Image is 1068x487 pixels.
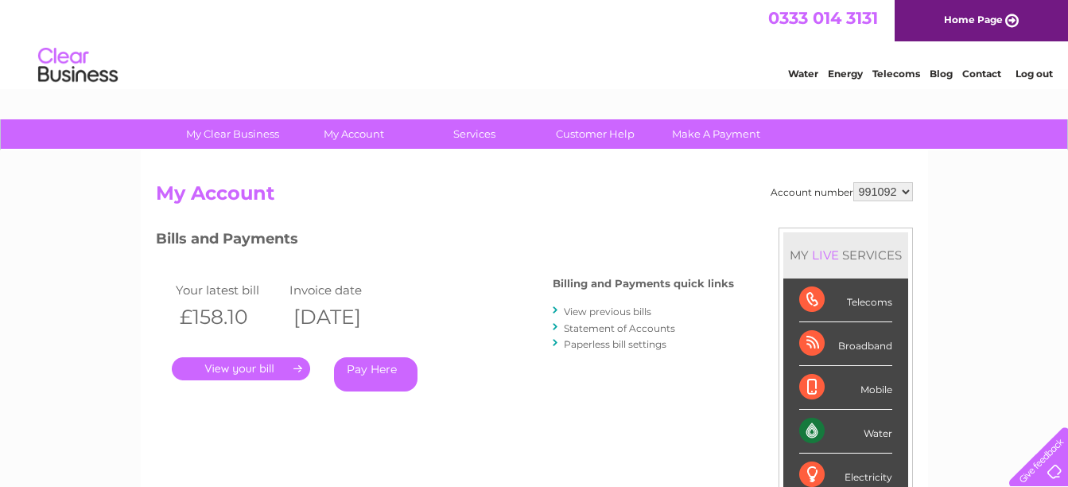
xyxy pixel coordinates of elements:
h3: Bills and Payments [156,228,734,255]
a: Log out [1016,68,1053,80]
a: My Account [288,119,419,149]
a: Make A Payment [651,119,782,149]
a: Services [409,119,540,149]
div: Clear Business is a trading name of Verastar Limited (registered in [GEOGRAPHIC_DATA] No. 3667643... [159,9,911,77]
a: Energy [828,68,863,80]
a: 0333 014 3131 [768,8,878,28]
th: [DATE] [285,301,400,333]
a: Customer Help [530,119,661,149]
div: Account number [771,182,913,201]
a: Pay Here [334,357,417,392]
a: Water [788,68,818,80]
div: LIVE [809,247,842,263]
a: . [172,357,310,380]
h4: Billing and Payments quick links [553,278,734,290]
div: Water [799,410,892,454]
a: Statement of Accounts [564,322,675,334]
a: View previous bills [564,306,651,318]
th: £158.10 [172,301,286,333]
td: Your latest bill [172,279,286,301]
a: Telecoms [872,68,920,80]
td: Invoice date [285,279,400,301]
a: My Clear Business [167,119,298,149]
a: Paperless bill settings [564,338,666,350]
div: Mobile [799,366,892,410]
div: MY SERVICES [783,232,908,278]
h2: My Account [156,182,913,212]
div: Telecoms [799,279,892,322]
a: Contact [962,68,1001,80]
img: logo.png [37,41,118,90]
div: Broadband [799,322,892,366]
a: Blog [930,68,953,80]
